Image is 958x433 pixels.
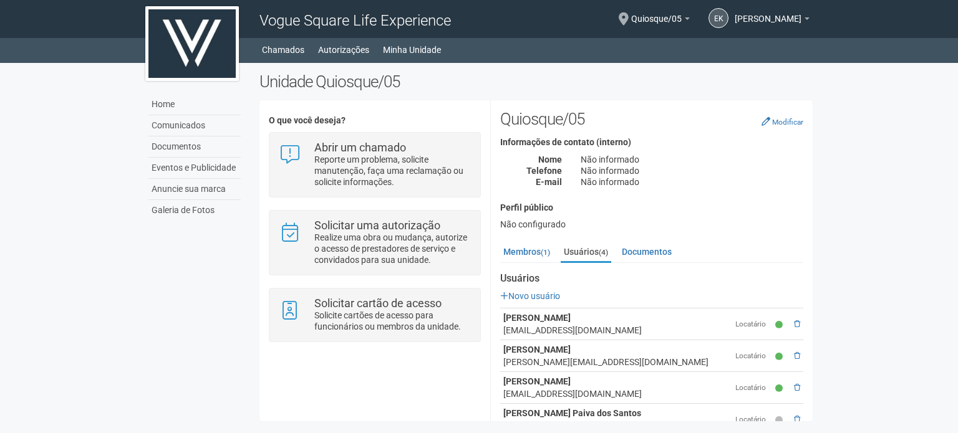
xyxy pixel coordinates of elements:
[571,176,813,188] div: Não informado
[526,166,562,176] strong: Telefone
[148,158,241,179] a: Eventos e Publicidade
[571,165,813,176] div: Não informado
[709,8,728,28] a: EK
[762,117,803,126] a: Modificar
[318,41,369,59] a: Autorizações
[619,242,675,261] a: Documentos
[571,154,813,165] div: Não informado
[314,141,406,154] strong: Abrir um chamado
[314,297,442,310] strong: Solicitar cartão de acesso
[500,203,803,212] h4: Perfil público
[148,179,241,200] a: Anuncie sua marca
[279,298,470,332] a: Solicitar cartão de acesso Solicite cartões de acesso para funcionários ou membros da unidade.
[775,351,786,362] small: Ativo
[279,220,470,265] a: Solicitar uma autorização Realize uma obra ou mudança, autorize o acesso de prestadores de serviç...
[314,232,471,265] p: Realize uma obra ou mudança, autorize o acesso de prestadores de serviço e convidados para sua un...
[775,383,786,394] small: Ativo
[148,94,241,115] a: Home
[631,2,682,24] span: Quiosque/05
[262,41,304,59] a: Chamados
[599,248,608,257] small: (4)
[503,388,729,400] div: [EMAIL_ADDRESS][DOMAIN_NAME]
[536,177,562,187] strong: E-mail
[314,154,471,188] p: Reporte um problema, solicite manutenção, faça uma reclamação ou solicite informações.
[631,16,690,26] a: Quiosque/05
[772,118,803,126] small: Modificar
[314,310,471,332] p: Solicite cartões de acesso para funcionários ou membros da unidade.
[500,291,560,301] a: Novo usuário
[503,313,571,323] strong: [PERSON_NAME]
[500,242,553,261] a: Membros(1)
[732,372,773,404] td: Locatário
[732,308,773,340] td: Locatário
[503,356,729,368] div: [PERSON_NAME][EMAIL_ADDRESS][DOMAIN_NAME]
[561,242,611,263] a: Usuários(4)
[538,155,562,164] strong: Nome
[503,419,729,432] div: [PERSON_NAME][EMAIL_ADDRESS][DOMAIN_NAME]
[503,408,641,418] strong: [PERSON_NAME] Paiva dos Santos
[732,340,773,372] td: Locatário
[279,142,470,188] a: Abrir um chamado Reporte um problema, solicite manutenção, faça uma reclamação ou solicite inform...
[775,320,786,330] small: Ativo
[259,12,451,29] span: Vogue Square Life Experience
[259,72,813,91] h2: Unidade Quiosque/05
[269,116,480,125] h4: O que você deseja?
[500,219,803,230] div: Não configurado
[500,110,803,128] h2: Quiosque/05
[500,273,803,284] strong: Usuários
[314,219,440,232] strong: Solicitar uma autorização
[148,200,241,221] a: Galeria de Fotos
[145,6,239,81] img: logo.jpg
[503,376,571,386] strong: [PERSON_NAME]
[503,345,571,354] strong: [PERSON_NAME]
[500,138,803,147] h4: Informações de contato (interno)
[383,41,441,59] a: Minha Unidade
[735,2,801,24] span: Elizabeth Kathelin Oliveira de Souza
[148,115,241,136] a: Comunicados
[148,136,241,158] a: Documentos
[735,16,810,26] a: [PERSON_NAME]
[503,324,729,336] div: [EMAIL_ADDRESS][DOMAIN_NAME]
[541,248,550,257] small: (1)
[775,415,786,426] small: Pendente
